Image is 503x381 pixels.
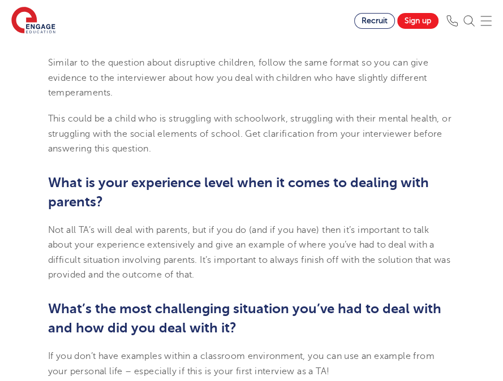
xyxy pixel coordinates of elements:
a: Recruit [354,13,395,29]
img: Engage Education [11,7,55,35]
a: Sign up [397,13,438,29]
span: Not all TA’s will deal with parents, but if you do (and if you have) then it’s important to talk ... [48,225,450,280]
span: If you don’t have examples within a classroom environment, you can use an example from your perso... [48,351,435,376]
b: What is your experience level when it comes to dealing with parents? [48,175,429,210]
span: Similar to the question about disruptive children, follow the same format so you can give evidenc... [48,58,429,98]
span: This could be a child who is struggling with schoolwork, struggling with their mental health, or ... [48,114,452,154]
img: Mobile Menu [480,15,492,27]
img: Phone [446,15,458,27]
b: What’s the most challenging situation you’ve had to deal with and how did you deal with it? [48,301,441,336]
img: Search [463,15,475,27]
span: Recruit [362,16,388,25]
